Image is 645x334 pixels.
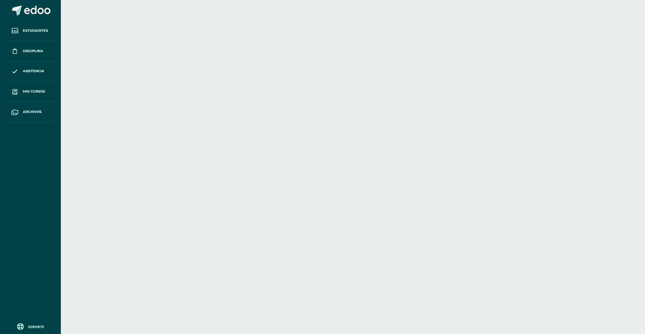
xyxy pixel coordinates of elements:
span: Asistencia [23,68,44,74]
span: Disciplina [23,48,43,54]
a: Estudiantes [6,21,55,41]
a: Disciplina [6,41,55,61]
span: Archivos [23,109,41,115]
a: Soporte [8,321,53,331]
span: Soporte [28,324,44,329]
a: Archivos [6,102,55,122]
span: Mis cursos [23,89,45,94]
a: Mis cursos [6,82,55,102]
a: Asistencia [6,61,55,82]
span: Estudiantes [23,28,48,34]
